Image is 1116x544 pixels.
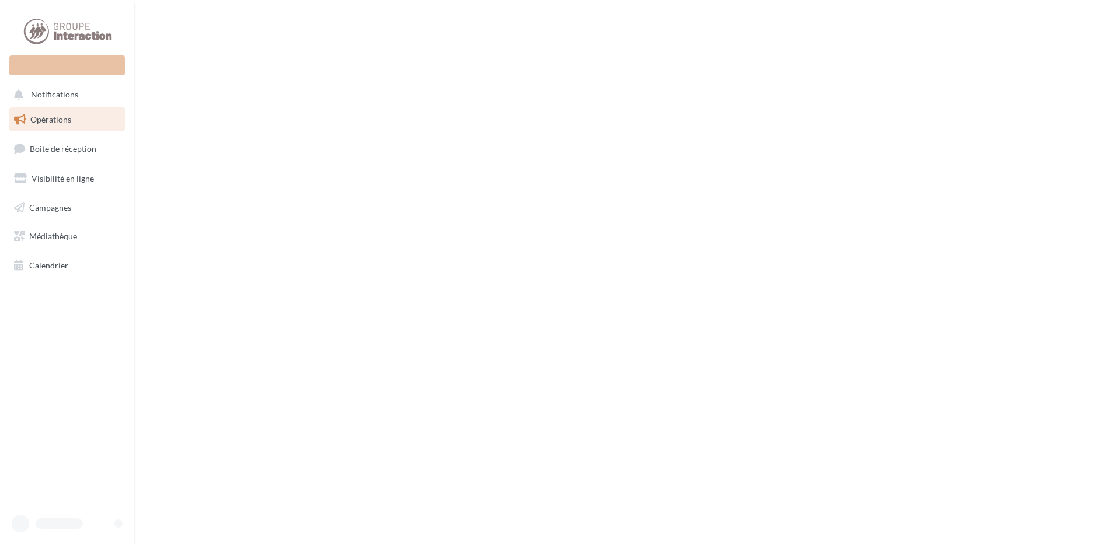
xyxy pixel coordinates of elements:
[7,136,127,161] a: Boîte de réception
[7,166,127,191] a: Visibilité en ligne
[7,224,127,249] a: Médiathèque
[29,231,77,241] span: Médiathèque
[32,173,94,183] span: Visibilité en ligne
[29,260,68,270] span: Calendrier
[7,196,127,220] a: Campagnes
[29,202,71,212] span: Campagnes
[7,107,127,132] a: Opérations
[9,55,125,75] div: Nouvelle campagne
[7,253,127,278] a: Calendrier
[30,114,71,124] span: Opérations
[30,144,96,154] span: Boîte de réception
[31,90,78,100] span: Notifications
